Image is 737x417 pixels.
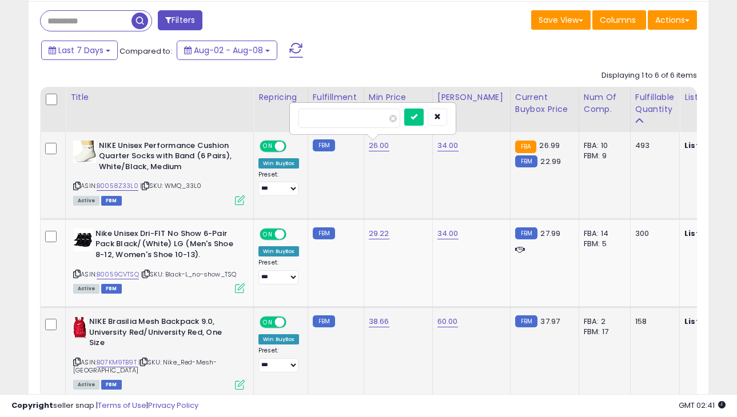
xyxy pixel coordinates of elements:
[684,316,736,327] b: Listed Price:
[141,270,236,279] span: | SKU: Black-L_no-show_TSQ
[601,70,697,81] div: Displaying 1 to 6 of 6 items
[285,318,303,327] span: OFF
[285,229,303,239] span: OFF
[285,141,303,151] span: OFF
[539,140,560,151] span: 26.99
[258,259,299,284] div: Preset:
[258,91,303,103] div: Repricing
[98,400,146,411] a: Terms of Use
[515,227,537,239] small: FBM
[584,91,626,115] div: Num of Comp.
[73,284,99,294] span: All listings currently available for purchase on Amazon
[584,228,622,239] div: FBA: 14
[584,141,622,151] div: FBA: 10
[101,284,122,294] span: FBM
[515,141,536,153] small: FBA
[369,228,389,239] a: 29.22
[73,141,96,163] img: 41XMFwz1GYL._SL40_.jpg
[73,196,99,206] span: All listings currently available for purchase on Amazon
[584,151,622,161] div: FBM: 9
[194,45,263,56] span: Aug-02 - Aug-08
[437,228,459,239] a: 34.00
[635,228,671,239] div: 300
[73,316,245,388] div: ASIN:
[258,246,299,256] div: Win BuyBox
[41,41,118,60] button: Last 7 Days
[11,400,198,411] div: seller snap | |
[515,91,574,115] div: Current Buybox Price
[635,91,675,115] div: Fulfillable Quantity
[261,318,275,327] span: ON
[437,316,458,327] a: 60.00
[97,270,139,279] a: B0059CVTSQ
[258,171,299,197] div: Preset:
[261,141,275,151] span: ON
[258,334,299,344] div: Win BuyBox
[635,316,671,327] div: 158
[313,227,335,239] small: FBM
[99,141,238,175] b: NIKE Unisex Performance Cushion Quarter Socks with Band (6 Pairs), White/Black, Medium
[369,140,389,151] a: 26.00
[313,139,335,151] small: FBM
[73,141,245,204] div: ASIN:
[11,400,53,411] strong: Copyright
[73,358,217,375] span: | SKU: Nike_Red-Mesh-[GEOGRAPHIC_DATA]
[540,156,561,167] span: 22.99
[540,228,560,239] span: 27.99
[437,91,505,103] div: [PERSON_NAME]
[148,400,198,411] a: Privacy Policy
[540,316,560,327] span: 37.97
[258,347,299,372] div: Preset:
[684,228,736,239] b: Listed Price:
[684,140,736,151] b: Listed Price:
[97,358,137,367] a: B07KM9TB9T
[592,10,646,30] button: Columns
[177,41,277,60] button: Aug-02 - Aug-08
[261,229,275,239] span: ON
[70,91,249,103] div: Title
[258,158,299,169] div: Win BuyBox
[73,316,86,339] img: 41NlqQftWrL._SL40_.jpg
[584,327,622,337] div: FBM: 17
[584,316,622,327] div: FBA: 2
[158,10,202,30] button: Filters
[369,316,389,327] a: 38.66
[515,315,537,327] small: FBM
[313,91,359,103] div: Fulfillment
[600,14,636,26] span: Columns
[648,10,697,30] button: Actions
[531,10,591,30] button: Save View
[140,181,202,190] span: | SKU: WMQ_33L0
[97,181,138,191] a: B0058Z33L0
[313,315,335,327] small: FBM
[101,196,122,206] span: FBM
[119,46,172,57] span: Compared to:
[369,91,428,103] div: Min Price
[58,45,103,56] span: Last 7 Days
[89,316,228,351] b: NIKE Brasilia Mesh Backpack 9.0, University Red/University Red, One Size
[437,140,459,151] a: 34.00
[584,239,622,249] div: FBM: 5
[515,155,537,167] small: FBM
[679,400,726,411] span: 2025-08-16 02:41 GMT
[95,228,234,263] b: Nike Unisex Dri-FIT No Show 6-Pair Pack Black/(White) LG (Men's Shoe 8-12, Women's Shoe 10-13).
[73,380,99,390] span: All listings currently available for purchase on Amazon
[73,228,93,251] img: 41Icpuj9XcL._SL40_.jpg
[101,380,122,390] span: FBM
[635,141,671,151] div: 493
[73,228,245,292] div: ASIN:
